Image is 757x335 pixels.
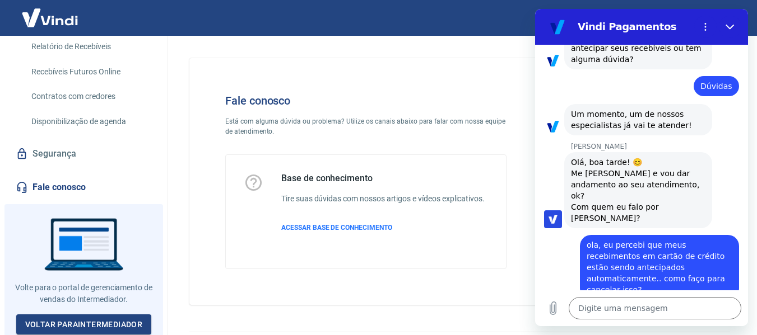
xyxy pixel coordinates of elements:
a: Recebíveis Futuros Online [27,60,154,83]
a: Voltar paraIntermediador [16,314,152,335]
a: ACESSAR BASE DE CONHECIMENTO [281,223,485,233]
h4: Fale conosco [225,94,507,107]
h5: Base de conhecimento [281,173,485,184]
h6: Tire suas dúvidas com nossos artigos e vídeos explicativos. [281,193,485,205]
a: Disponibilização de agenda [27,110,154,133]
img: Fale conosco [533,76,704,225]
a: Contratos com credores [27,85,154,108]
a: Relatório de Recebíveis [27,35,154,58]
iframe: Janela de mensagens [535,9,748,326]
a: Fale conosco [13,175,154,200]
button: Sair [703,8,744,29]
span: ACESSAR BASE DE CONHECIMENTO [281,224,392,232]
a: Segurança [13,141,154,166]
img: Vindi [13,1,86,35]
p: Está com alguma dúvida ou problema? Utilize os canais abaixo para falar com nossa equipe de atend... [225,116,507,136]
